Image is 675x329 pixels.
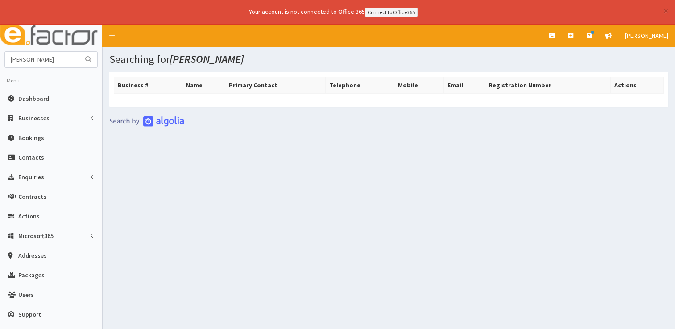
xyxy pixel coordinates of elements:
[18,193,46,201] span: Contracts
[72,7,594,17] div: Your account is not connected to Office 365
[618,25,675,47] a: [PERSON_NAME]
[394,77,443,93] th: Mobile
[170,52,244,66] i: [PERSON_NAME]
[225,77,325,93] th: Primary Contact
[18,95,49,103] span: Dashboard
[610,77,663,93] th: Actions
[109,116,184,127] img: search-by-algolia-light-background.png
[18,173,44,181] span: Enquiries
[625,32,668,40] span: [PERSON_NAME]
[18,310,41,318] span: Support
[18,232,54,240] span: Microsoft365
[443,77,485,93] th: Email
[182,77,225,93] th: Name
[485,77,610,93] th: Registration Number
[325,77,394,93] th: Telephone
[365,8,418,17] a: Connect to Office365
[18,212,40,220] span: Actions
[114,77,182,93] th: Business #
[5,52,80,67] input: Search...
[18,271,45,279] span: Packages
[18,114,50,122] span: Businesses
[109,53,668,65] h1: Searching for
[18,291,34,299] span: Users
[18,134,44,142] span: Bookings
[18,251,47,259] span: Addresses
[18,153,44,161] span: Contacts
[663,6,668,16] button: ×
